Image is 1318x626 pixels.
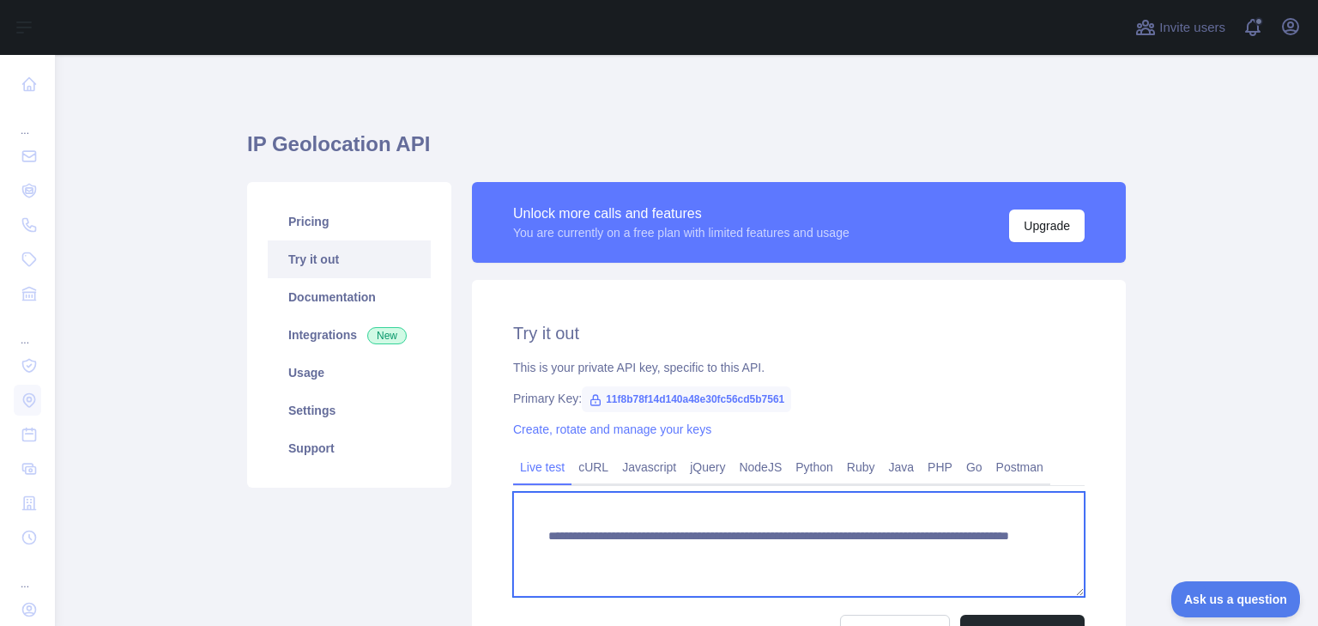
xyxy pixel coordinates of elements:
div: ... [14,313,41,347]
a: PHP [921,453,959,481]
a: Ruby [840,453,882,481]
a: Usage [268,354,431,392]
span: New [367,327,407,344]
a: Java [882,453,922,481]
span: Invite users [1159,18,1225,38]
a: jQuery [683,453,732,481]
span: 11f8b78f14d140a48e30fc56cd5b7561 [582,386,791,412]
div: ... [14,556,41,591]
a: Pricing [268,203,431,240]
a: cURL [571,453,615,481]
h1: IP Geolocation API [247,131,1126,172]
a: Try it out [268,240,431,278]
h2: Try it out [513,321,1085,345]
div: This is your private API key, specific to this API. [513,359,1085,376]
a: Go [959,453,989,481]
iframe: Toggle Customer Support [1171,581,1301,617]
a: Documentation [268,278,431,316]
a: Settings [268,392,431,429]
div: You are currently on a free plan with limited features and usage [513,224,849,241]
a: Postman [989,453,1050,481]
a: Javascript [615,453,683,481]
a: Create, rotate and manage your keys [513,422,711,436]
a: NodeJS [732,453,789,481]
a: Python [789,453,840,481]
div: ... [14,103,41,137]
a: Live test [513,453,571,481]
button: Invite users [1132,14,1229,41]
div: Primary Key: [513,390,1085,407]
button: Upgrade [1009,210,1085,242]
a: Support [268,429,431,467]
a: Integrations New [268,316,431,354]
div: Unlock more calls and features [513,204,849,224]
